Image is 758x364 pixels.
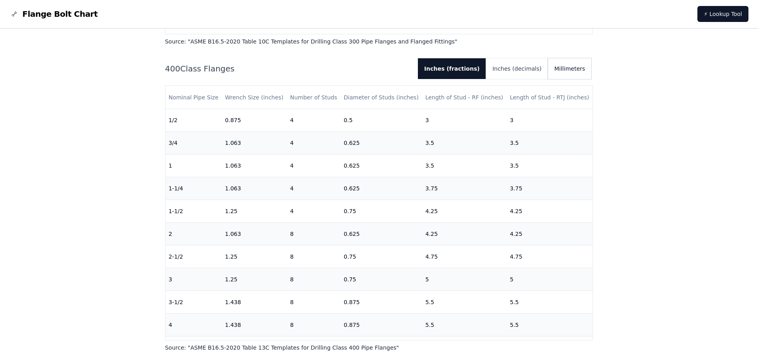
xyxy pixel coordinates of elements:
[287,109,341,131] td: 4
[341,268,422,291] td: 0.75
[418,58,486,79] button: Inches (fractions)
[165,177,222,200] td: 1-1/4
[507,291,593,313] td: 5.5
[507,154,593,177] td: 3.5
[165,109,222,131] td: 1/2
[287,86,341,109] th: Number of Studs
[341,336,422,359] td: 0.875
[507,131,593,154] td: 3.5
[422,336,507,359] td: 5.75
[341,245,422,268] td: 0.75
[287,222,341,245] td: 8
[222,336,287,359] td: 1.438
[507,222,593,245] td: 4.25
[22,8,98,20] span: Flange Bolt Chart
[165,344,593,352] p: Source: " ASME B16.5-2020 Table 13C Templates for Drilling Class 400 Pipe Flanges "
[165,336,222,359] td: 5
[222,131,287,154] td: 1.063
[222,245,287,268] td: 1.25
[507,109,593,131] td: 3
[507,268,593,291] td: 5
[422,313,507,336] td: 5.5
[697,6,748,22] a: ⚡ Lookup Tool
[10,8,98,20] a: Flange Bolt Chart LogoFlange Bolt Chart
[10,9,19,19] img: Flange Bolt Chart Logo
[507,177,593,200] td: 3.75
[287,336,341,359] td: 8
[341,200,422,222] td: 0.75
[165,154,222,177] td: 1
[165,38,593,45] p: Source: " ASME B16.5-2020 Table 10C Templates for Drilling Class 300 Pipe Flanges and Flanged Fit...
[287,245,341,268] td: 8
[165,86,222,109] th: Nominal Pipe Size
[341,154,422,177] td: 0.625
[341,313,422,336] td: 0.875
[165,245,222,268] td: 2-1/2
[222,200,287,222] td: 1.25
[422,268,507,291] td: 5
[222,291,287,313] td: 1.438
[222,109,287,131] td: 0.875
[341,131,422,154] td: 0.625
[165,200,222,222] td: 1-1/2
[507,200,593,222] td: 4.25
[287,268,341,291] td: 8
[341,177,422,200] td: 0.625
[222,177,287,200] td: 1.063
[287,313,341,336] td: 8
[287,154,341,177] td: 4
[422,86,507,109] th: Length of Stud - RF (inches)
[165,222,222,245] td: 2
[165,63,411,74] h2: 400 Class Flanges
[287,200,341,222] td: 4
[507,245,593,268] td: 4.75
[287,291,341,313] td: 8
[486,58,548,79] button: Inches (decimals)
[422,222,507,245] td: 4.25
[341,291,422,313] td: 0.875
[507,336,593,359] td: 5.75
[222,222,287,245] td: 1.063
[507,86,593,109] th: Length of Stud - RTJ (inches)
[222,86,287,109] th: Wrench Size (inches)
[165,268,222,291] td: 3
[165,291,222,313] td: 3-1/2
[165,313,222,336] td: 4
[548,58,591,79] button: Millimeters
[422,154,507,177] td: 3.5
[222,313,287,336] td: 1.438
[341,86,422,109] th: Diameter of Studs (inches)
[222,268,287,291] td: 1.25
[165,131,222,154] td: 3/4
[341,109,422,131] td: 0.5
[287,131,341,154] td: 4
[222,154,287,177] td: 1.063
[507,313,593,336] td: 5.5
[341,222,422,245] td: 0.625
[422,177,507,200] td: 3.75
[422,131,507,154] td: 3.5
[287,177,341,200] td: 4
[422,245,507,268] td: 4.75
[422,291,507,313] td: 5.5
[422,109,507,131] td: 3
[422,200,507,222] td: 4.25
